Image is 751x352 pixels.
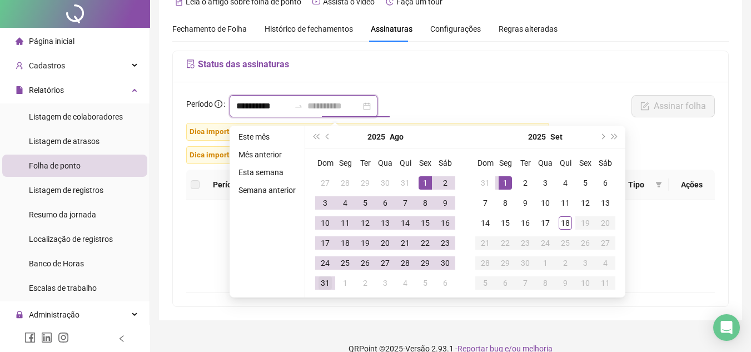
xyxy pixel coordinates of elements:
td: 2025-09-04 [555,173,575,193]
td: 2025-08-16 [435,213,455,233]
button: month panel [390,126,404,148]
span: Dica importante: [190,151,246,159]
div: 26 [359,256,372,270]
div: 2 [519,176,532,190]
div: 6 [599,176,612,190]
span: facebook [24,332,36,343]
div: 3 [579,256,592,270]
div: 10 [319,216,332,230]
td: 2025-09-04 [395,273,415,293]
td: 2025-09-01 [335,273,355,293]
td: 2025-08-26 [355,253,375,273]
th: Seg [335,153,355,173]
div: 5 [359,196,372,210]
td: 2025-09-06 [595,173,615,193]
button: year panel [528,126,546,148]
span: Listagem de colaboradores [29,112,123,121]
span: home [16,37,23,45]
td: 2025-07-30 [375,173,395,193]
td: 2025-08-02 [435,173,455,193]
div: 9 [559,276,572,290]
div: 5 [419,276,432,290]
div: 1 [499,176,512,190]
div: 11 [339,216,352,230]
span: left [118,335,126,343]
td: 2025-09-16 [515,213,535,233]
td: 2025-09-19 [575,213,595,233]
td: 2025-10-05 [475,273,495,293]
td: 2025-08-01 [415,173,435,193]
div: 17 [319,236,332,250]
div: 15 [499,216,512,230]
td: 2025-09-07 [475,193,495,213]
div: 9 [439,196,452,210]
span: Tipo [628,179,651,191]
div: 15 [419,216,432,230]
span: to [294,102,303,111]
td: 2025-09-26 [575,233,595,253]
div: 12 [359,216,372,230]
td: 2025-09-10 [535,193,555,213]
td: 2025-08-17 [315,233,335,253]
span: Página inicial [29,37,74,46]
td: 2025-09-27 [595,233,615,253]
th: Sáb [435,153,455,173]
td: 2025-07-31 [395,173,415,193]
span: file-sync [186,60,195,68]
td: 2025-08-18 [335,233,355,253]
th: Qui [395,153,415,173]
td: 2025-10-09 [555,273,575,293]
th: Sáb [595,153,615,173]
div: 2 [359,276,372,290]
li: Esta semana [234,166,300,179]
td: 2025-09-22 [495,233,515,253]
button: prev-year [322,126,334,148]
div: 19 [359,236,372,250]
td: 2025-08-15 [415,213,435,233]
td: 2025-08-22 [415,233,435,253]
div: 23 [519,236,532,250]
div: 25 [339,256,352,270]
td: 2025-09-30 [515,253,535,273]
td: 2025-08-05 [355,193,375,213]
td: 2025-09-15 [495,213,515,233]
td: 2025-09-12 [575,193,595,213]
span: info-circle [215,100,222,108]
td: 2025-10-02 [555,253,575,273]
button: super-prev-year [310,126,322,148]
div: 20 [379,236,392,250]
span: Histórico de fechamentos [265,24,353,33]
div: 22 [419,236,432,250]
li: Este mês [234,130,300,143]
td: 2025-08-07 [395,193,415,213]
td: 2025-09-25 [555,233,575,253]
td: 2025-09-09 [515,193,535,213]
div: 29 [419,256,432,270]
td: 2025-09-02 [355,273,375,293]
div: 18 [339,236,352,250]
td: 2025-08-12 [355,213,375,233]
span: Listagem de registros [29,186,103,195]
td: 2025-09-11 [555,193,575,213]
span: Regras alteradas [499,25,558,33]
h5: Status das assinaturas [186,58,715,71]
div: 29 [359,176,372,190]
th: Período [204,170,257,200]
div: 2 [439,176,452,190]
td: 2025-08-06 [375,193,395,213]
div: 6 [379,196,392,210]
td: 2025-10-06 [495,273,515,293]
td: 2025-10-07 [515,273,535,293]
td: 2025-09-18 [555,213,575,233]
td: 2025-08-21 [395,233,415,253]
td: 2025-08-24 [315,253,335,273]
td: 2025-07-29 [355,173,375,193]
td: 2025-08-10 [315,213,335,233]
span: instagram [58,332,69,343]
div: 5 [479,276,492,290]
div: 13 [599,196,612,210]
div: 14 [399,216,412,230]
td: 2025-08-31 [315,273,335,293]
th: Dom [315,153,335,173]
span: file [16,86,23,94]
